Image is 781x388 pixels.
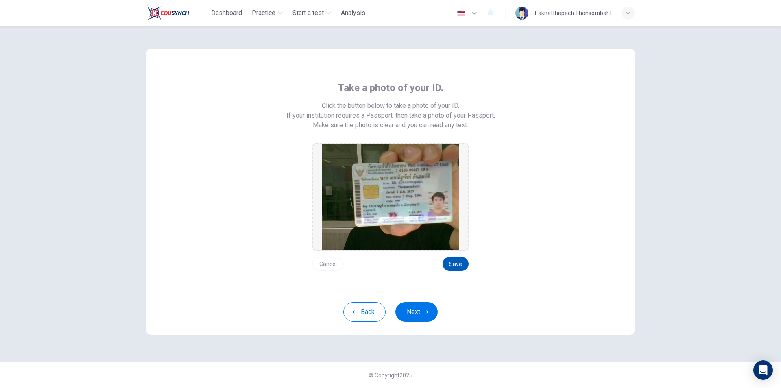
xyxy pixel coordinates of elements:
button: Practice [249,6,286,20]
button: Analysis [338,6,369,20]
div: Open Intercom Messenger [753,360,773,380]
span: © Copyright 2025 [369,372,412,379]
span: Take a photo of your ID. [338,81,443,94]
span: Analysis [341,8,365,18]
button: Dashboard [208,6,245,20]
span: Dashboard [211,8,242,18]
span: Make sure the photo is clear and you can read any text. [313,120,468,130]
img: Profile picture [515,7,528,20]
button: Next [395,302,438,322]
a: Train Test logo [146,5,208,21]
img: en [456,10,466,16]
button: Start a test [289,6,334,20]
span: Click the button below to take a photo of your ID. If your institution requires a Passport, then ... [286,101,495,120]
div: Eaknatthapach Thonsombaht [535,8,612,18]
img: Train Test logo [146,5,189,21]
button: Cancel [312,257,344,271]
img: preview screemshot [322,144,459,250]
span: Start a test [292,8,324,18]
span: Practice [252,8,275,18]
button: Save [443,257,469,271]
button: Back [343,302,386,322]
